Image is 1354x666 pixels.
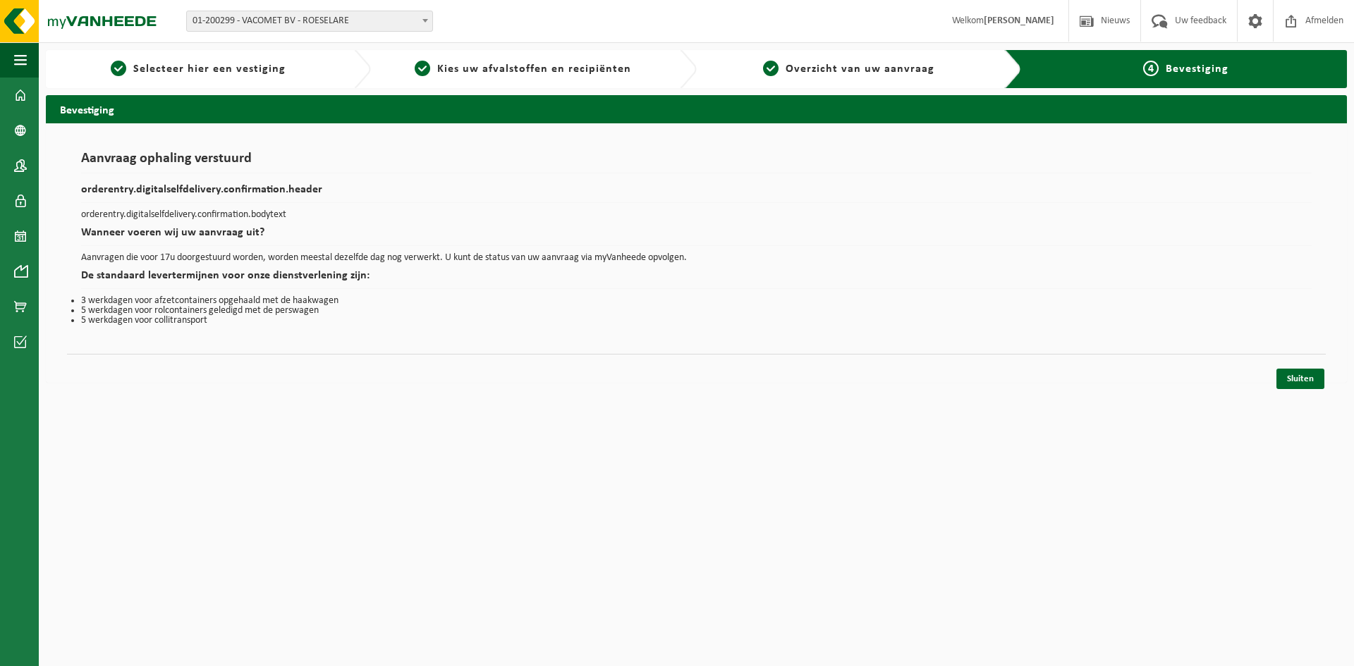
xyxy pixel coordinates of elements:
[81,306,1312,316] li: 5 werkdagen voor rolcontainers geledigd met de perswagen
[46,95,1347,123] h2: Bevestiging
[704,61,994,78] a: 3Overzicht van uw aanvraag
[81,296,1312,306] li: 3 werkdagen voor afzetcontainers opgehaald met de haakwagen
[763,61,779,76] span: 3
[81,152,1312,173] h1: Aanvraag ophaling verstuurd
[378,61,668,78] a: 2Kies uw afvalstoffen en recipiënten
[81,184,1312,203] h2: orderentry.digitalselfdelivery.confirmation.header
[1166,63,1228,75] span: Bevestiging
[111,61,126,76] span: 1
[1143,61,1159,76] span: 4
[53,61,343,78] a: 1Selecteer hier een vestiging
[415,61,430,76] span: 2
[437,63,631,75] span: Kies uw afvalstoffen en recipiënten
[81,316,1312,326] li: 5 werkdagen voor collitransport
[1276,369,1324,389] a: Sluiten
[81,227,1312,246] h2: Wanneer voeren wij uw aanvraag uit?
[81,253,1312,263] p: Aanvragen die voor 17u doorgestuurd worden, worden meestal dezelfde dag nog verwerkt. U kunt de s...
[81,270,1312,289] h2: De standaard levertermijnen voor onze dienstverlening zijn:
[133,63,286,75] span: Selecteer hier een vestiging
[786,63,934,75] span: Overzicht van uw aanvraag
[81,210,1312,220] p: orderentry.digitalselfdelivery.confirmation.bodytext
[984,16,1054,26] strong: [PERSON_NAME]
[186,11,433,32] span: 01-200299 - VACOMET BV - ROESELARE
[187,11,432,31] span: 01-200299 - VACOMET BV - ROESELARE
